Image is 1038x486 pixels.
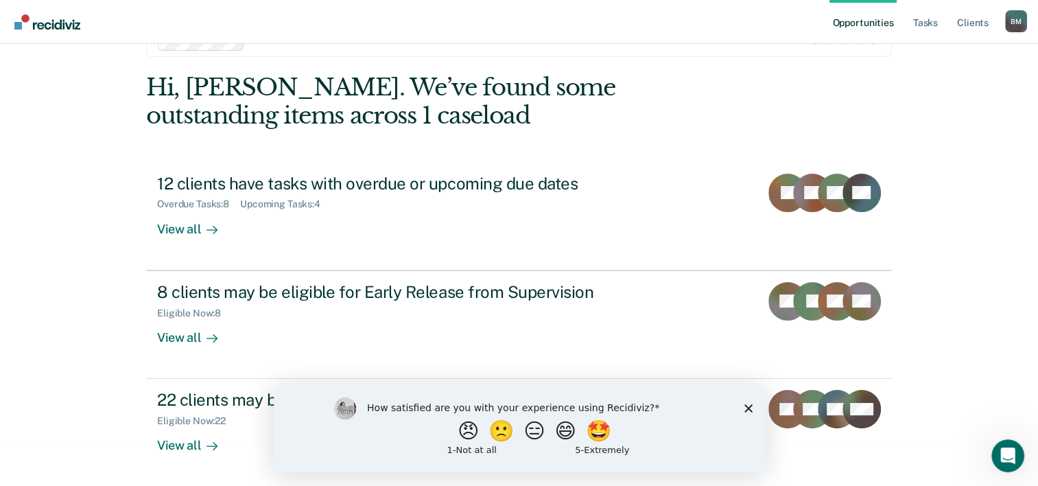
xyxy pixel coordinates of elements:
[157,198,240,210] div: Overdue Tasks : 8
[157,308,232,319] div: Eligible Now : 8
[14,14,80,30] img: Recidiviz
[1005,10,1027,32] div: B M
[157,427,234,454] div: View all
[146,163,892,270] a: 12 clients have tasks with overdue or upcoming due datesOverdue Tasks:8Upcoming Tasks:4View all
[157,282,639,302] div: 8 clients may be eligible for Early Release from Supervision
[157,174,639,194] div: 12 clients have tasks with overdue or upcoming due dates
[991,439,1024,472] iframe: Intercom live chat
[157,415,237,427] div: Eligible Now : 22
[146,73,742,130] div: Hi, [PERSON_NAME]. We’ve found some outstanding items across 1 caseload
[146,270,892,379] a: 8 clients may be eligible for Early Release from SupervisionEligible Now:8View all
[240,198,331,210] div: Upcoming Tasks : 4
[157,319,234,345] div: View all
[274,384,765,472] iframe: Survey by Kim from Recidiviz
[1005,10,1027,32] button: Profile dropdown button
[157,210,234,237] div: View all
[157,390,639,410] div: 22 clients may be eligible for Annual Report Status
